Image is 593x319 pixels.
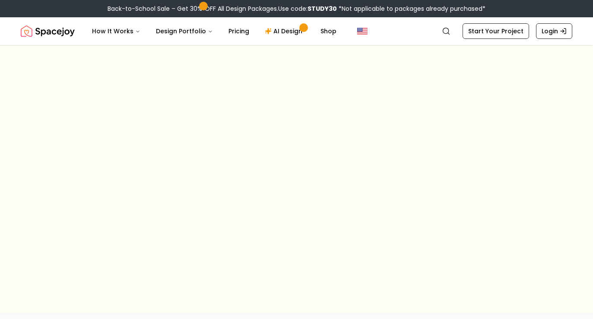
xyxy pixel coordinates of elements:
a: AI Design [258,22,312,40]
nav: Global [21,17,572,45]
a: Shop [314,22,343,40]
b: STUDY30 [308,4,337,13]
button: How It Works [85,22,147,40]
img: Spacejoy Logo [21,22,75,40]
button: Design Portfolio [149,22,220,40]
span: *Not applicable to packages already purchased* [337,4,485,13]
a: Pricing [222,22,256,40]
nav: Main [85,22,343,40]
a: Spacejoy [21,22,75,40]
span: Use code: [278,4,337,13]
a: Start Your Project [463,23,529,39]
img: United States [357,26,368,36]
a: Login [536,23,572,39]
div: Back-to-School Sale – Get 30% OFF All Design Packages. [108,4,485,13]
